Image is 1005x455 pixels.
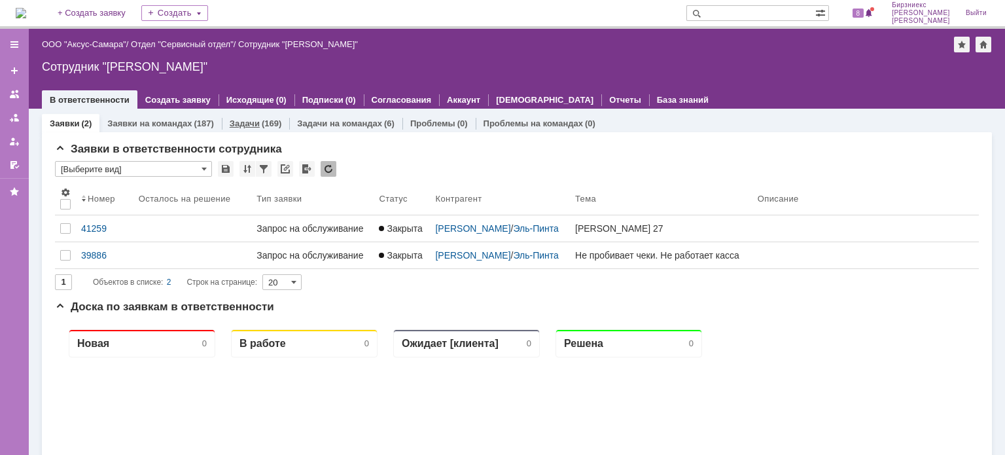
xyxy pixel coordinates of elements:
th: Тип заявки [251,182,374,215]
a: Запрос на обслуживание [251,215,374,242]
a: ООО "Аксус-Самара" [42,39,126,49]
a: Эль-Пинта [513,250,558,261]
a: Мои заявки [4,131,25,152]
i: Строк на странице: [93,274,257,290]
div: [PERSON_NAME] 27 [575,223,747,234]
a: Задачи на командах [297,118,382,128]
div: (0) [345,95,356,105]
a: Перейти на домашнюю страницу [16,8,26,18]
a: Подписки [302,95,344,105]
div: (0) [585,118,595,128]
div: / [435,250,565,261]
div: Создать [141,5,208,21]
div: / [131,39,238,49]
div: 0 [472,20,476,29]
div: Сортировка... [239,161,255,177]
span: Доска по заявкам в ответственности [55,300,274,313]
a: В ответственности [50,95,130,105]
div: Осталось на решение [139,194,231,204]
div: Решена [509,18,548,31]
a: Запрос на обслуживание [251,242,374,268]
span: Расширенный поиск [815,6,828,18]
a: Мои согласования [4,155,25,175]
a: Аккаунт [447,95,480,105]
div: Тема [575,194,596,204]
div: Скопировать ссылку на список [277,161,293,177]
div: (0) [276,95,287,105]
a: Проблемы [410,118,455,128]
a: Отчеты [609,95,641,105]
div: (6) [384,118,395,128]
div: (169) [262,118,281,128]
div: Новая [22,18,54,31]
div: 2 [167,274,171,290]
span: Объектов в списке: [93,278,163,287]
a: Задачи [230,118,260,128]
a: Проблемы на командах [484,118,583,128]
th: Статус [374,182,430,215]
span: 8 [853,9,864,18]
div: 41259 [81,223,128,234]
div: / [42,39,131,49]
th: Осталось на решение [133,182,251,215]
div: Контрагент [435,194,482,204]
div: Сделать домашней страницей [976,37,991,52]
div: Фильтрация... [256,161,272,177]
div: Описание [758,194,799,204]
a: Не пробивает чеки. Не работает касса [570,242,752,268]
div: (2) [81,118,92,128]
div: Не пробивает чеки. Не работает касса [575,250,747,261]
div: 0 [147,20,152,29]
div: Ожидает [клиента] [347,18,444,31]
a: Закрыта [374,215,430,242]
a: 39886 [76,242,133,268]
div: Тип заявки [256,194,302,204]
a: Эль-Пинта [513,223,558,234]
span: Закрыта [379,250,422,261]
div: Статус [379,194,407,204]
a: Создать заявку [4,60,25,81]
div: Номер [88,194,115,204]
div: В работе [185,18,231,31]
div: (0) [457,118,468,128]
span: Заявки в ответственности сотрудника [55,143,282,155]
span: [PERSON_NAME] [892,9,950,17]
a: Согласования [372,95,432,105]
a: Заявки [50,118,79,128]
a: Создать заявку [145,95,211,105]
th: Номер [76,182,133,215]
a: [PERSON_NAME] [435,250,510,261]
a: Заявки на командах [107,118,192,128]
a: Исходящие [226,95,274,105]
a: Заявки в моей ответственности [4,107,25,128]
div: / [435,223,565,234]
a: [PERSON_NAME] 27 [570,215,752,242]
span: Закрыта [379,223,422,234]
img: logo [16,8,26,18]
div: Сотрудник "[PERSON_NAME]" [42,60,992,73]
a: [PERSON_NAME] [435,223,510,234]
a: Заявки на командах [4,84,25,105]
th: Контрагент [430,182,570,215]
div: 39886 [81,250,128,261]
div: Добавить в избранное [954,37,970,52]
a: База знаний [657,95,709,105]
div: Экспорт списка [299,161,315,177]
div: 0 [634,20,639,29]
th: Тема [570,182,752,215]
a: Отдел "Сервисный отдел" [131,39,234,49]
div: Обновлять список [321,161,336,177]
div: 0 [309,20,314,29]
a: [DEMOGRAPHIC_DATA] [496,95,593,105]
span: [PERSON_NAME] [892,17,950,25]
div: Запрос на обслуживание [256,223,368,234]
div: Запрос на обслуживание [256,250,368,261]
a: 41259 [76,215,133,242]
span: Бирзниекс [892,1,950,9]
a: Закрыта [374,242,430,268]
span: Настройки [60,187,71,198]
div: (187) [194,118,213,128]
div: Сохранить вид [218,161,234,177]
div: Сотрудник "[PERSON_NAME]" [238,39,358,49]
